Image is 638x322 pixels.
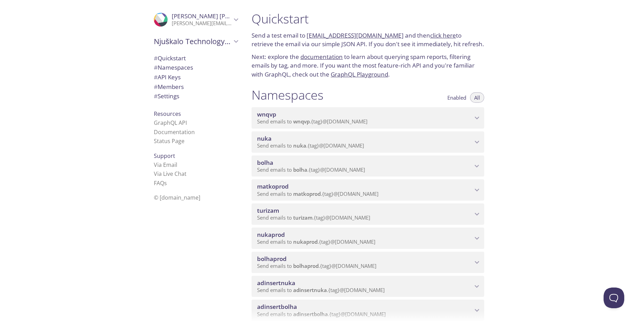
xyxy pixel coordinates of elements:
[257,166,365,173] span: Send emails to . {tag} @[DOMAIN_NAME]
[257,190,379,197] span: Send emails to . {tag} @[DOMAIN_NAME]
[257,207,279,214] span: turizam
[257,262,376,269] span: Send emails to . {tag} @[DOMAIN_NAME]
[252,155,484,177] div: bolha namespace
[154,119,187,127] a: GraphQL API
[154,63,158,71] span: #
[154,73,181,81] span: API Keys
[148,8,243,31] div: Kemal Kapić
[293,238,318,245] span: nukaprod
[172,20,232,27] p: [PERSON_NAME][EMAIL_ADDRESS][DOMAIN_NAME]
[154,92,158,100] span: #
[252,276,484,297] div: adinsertnuka namespace
[307,31,404,39] a: [EMAIL_ADDRESS][DOMAIN_NAME]
[154,161,177,169] a: Via Email
[257,214,370,221] span: Send emails to . {tag} @[DOMAIN_NAME]
[154,54,158,62] span: #
[252,228,484,249] div: nukaprod namespace
[293,118,310,125] span: wnqvp
[257,238,375,245] span: Send emails to . {tag} @[DOMAIN_NAME]
[154,137,184,145] a: Status Page
[154,73,158,81] span: #
[331,70,388,78] a: GraphQL Playground
[148,53,243,63] div: Quickstart
[154,92,179,100] span: Settings
[252,203,484,225] div: turizam namespace
[293,166,307,173] span: bolha
[154,83,158,91] span: #
[154,110,181,118] span: Resources
[148,91,243,101] div: Team Settings
[257,279,295,287] span: adinsertnuka
[300,53,343,61] a: documentation
[154,152,175,160] span: Support
[604,288,624,308] iframe: Help Scout Beacon - Open
[252,252,484,273] div: bolhaprod namespace
[154,128,195,136] a: Documentation
[252,107,484,129] div: wnqvp namespace
[252,300,484,321] div: adinsertbolha namespace
[164,179,167,187] span: s
[470,92,484,103] button: All
[293,286,327,293] span: adinsertnuka
[148,72,243,82] div: API Keys
[257,231,285,239] span: nukaprod
[148,32,243,50] div: Njuškalo Technology d.o.o.
[293,142,306,149] span: nuka
[252,179,484,201] div: matkoprod namespace
[257,159,273,167] span: bolha
[443,92,470,103] button: Enabled
[252,131,484,153] div: nuka namespace
[257,286,385,293] span: Send emails to . {tag} @[DOMAIN_NAME]
[154,179,167,187] a: FAQ
[148,63,243,72] div: Namespaces
[154,37,232,46] span: Njuškalo Technology d.o.o.
[154,63,193,71] span: Namespaces
[172,12,266,20] span: [PERSON_NAME] [PERSON_NAME]
[154,170,187,178] a: Via Live Chat
[257,134,272,142] span: nuka
[257,255,287,263] span: bolhaprod
[154,54,186,62] span: Quickstart
[154,83,184,91] span: Members
[257,182,289,190] span: matkoprod
[148,82,243,92] div: Members
[293,214,312,221] span: turizam
[252,87,323,103] h1: Namespaces
[154,194,200,201] span: © [DOMAIN_NAME]
[252,31,484,49] p: Send a test email to and then to retrieve the email via our simple JSON API. If you don't see it ...
[257,142,364,149] span: Send emails to . {tag} @[DOMAIN_NAME]
[252,52,484,79] p: Next: explore the to learn about querying spam reports, filtering emails by tag, and more. If you...
[257,303,297,311] span: adinsertbolha
[430,31,456,39] a: click here
[293,190,321,197] span: matkoprod
[252,11,484,27] h1: Quickstart
[257,110,276,118] span: wnqvp
[293,262,319,269] span: bolhaprod
[257,118,368,125] span: Send emails to . {tag} @[DOMAIN_NAME]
